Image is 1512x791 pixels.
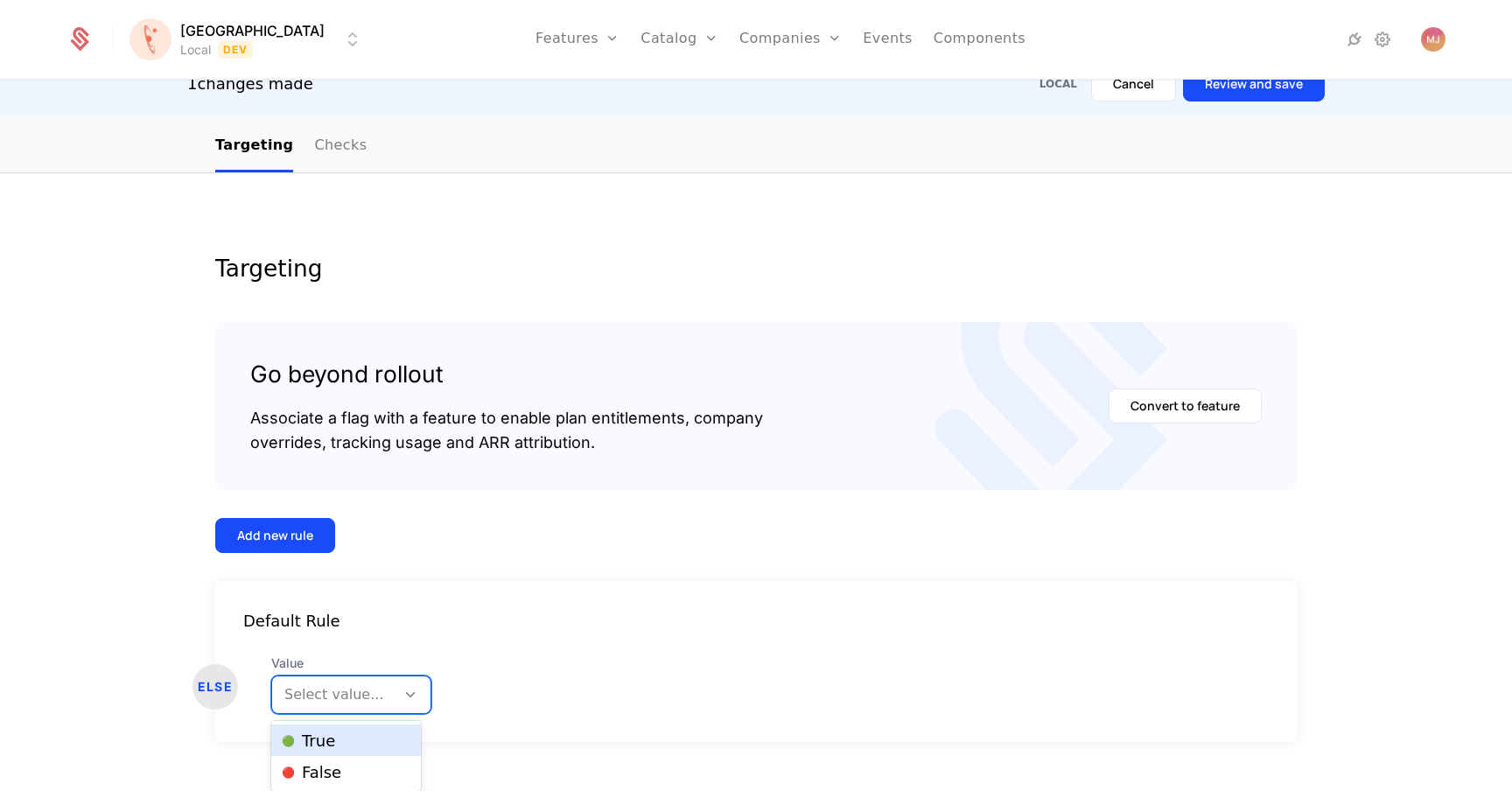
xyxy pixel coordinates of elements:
[282,766,295,780] span: 🔴
[1372,29,1393,50] a: Settings
[129,18,171,60] img: Florence
[282,765,341,780] span: False
[314,121,367,172] a: Checks
[215,518,335,553] button: Add new rule
[180,20,325,41] span: [GEOGRAPHIC_DATA]
[187,72,313,96] div: 1 changes made
[218,41,254,59] span: Dev
[192,664,238,710] div: ELSE
[1109,388,1262,423] button: Convert to feature
[1183,66,1325,101] button: Review and save
[215,257,1297,280] div: Targeting
[215,121,367,172] ul: Choose Sub Page
[1091,66,1176,101] button: Cancel
[1421,27,1445,52] img: Milos Jacimovic
[135,20,363,59] button: Select environment
[250,357,763,392] div: Go beyond rollout
[215,609,1297,633] div: Default Rule
[282,733,335,749] span: True
[1039,77,1077,91] div: Local
[237,527,313,544] div: Add new rule
[271,654,431,672] span: Value
[215,121,293,172] a: Targeting
[1344,29,1365,50] a: Integrations
[180,41,211,59] div: Local
[250,406,763,455] div: Associate a flag with a feature to enable plan entitlements, company overrides, tracking usage an...
[282,734,295,748] span: 🟢
[1421,27,1445,52] button: Open user button
[215,121,1297,172] nav: Main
